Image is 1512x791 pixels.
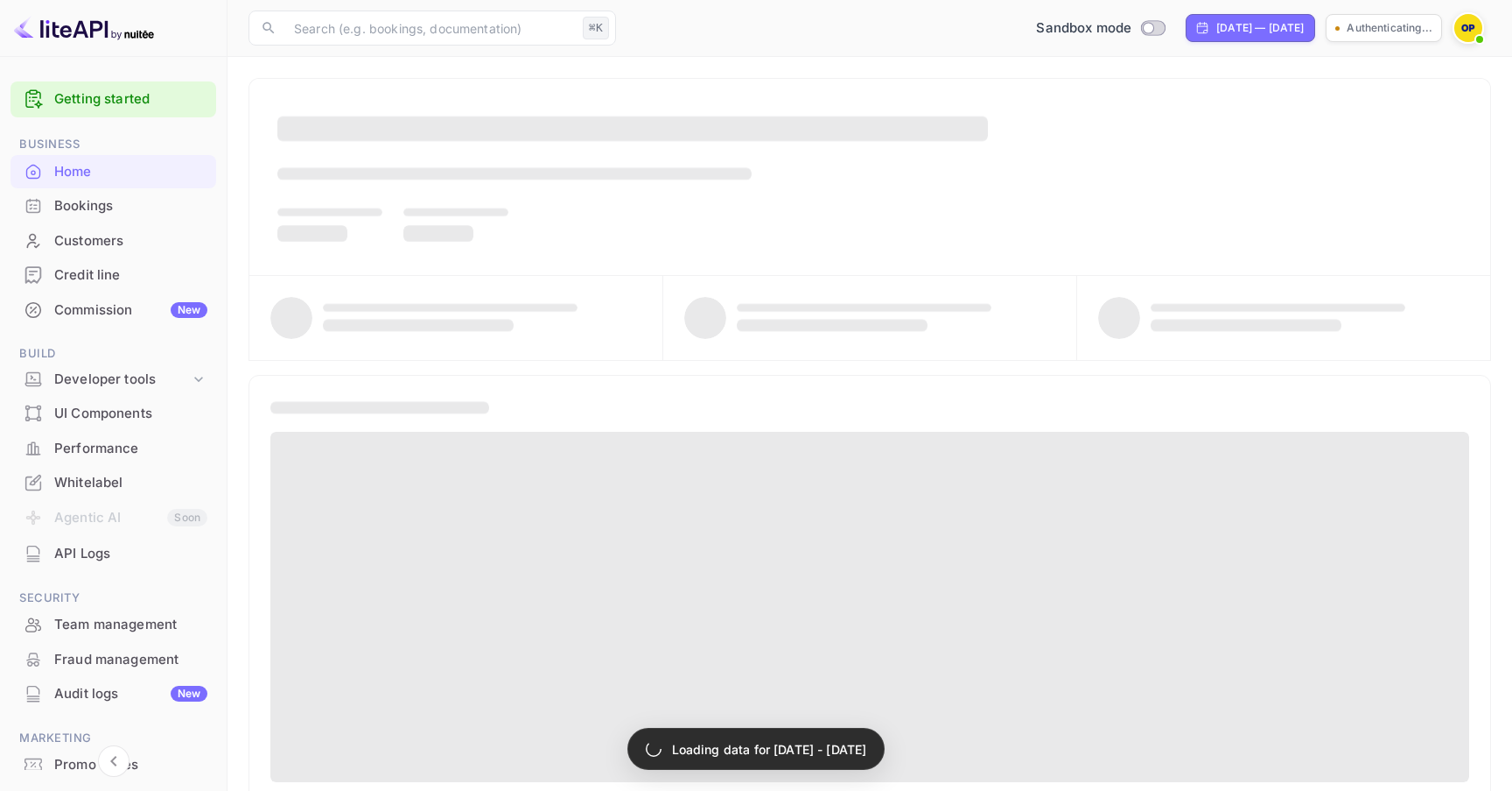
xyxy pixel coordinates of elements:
[54,370,190,390] div: Developer tools
[54,615,207,635] div: Team management
[54,684,207,704] div: Audit logs
[10,224,216,258] div: Customers
[54,162,207,182] div: Home
[10,537,216,571] div: API Logs
[54,755,207,775] div: Promo codes
[10,608,216,640] a: Team management
[10,81,216,117] div: Getting started
[54,544,207,564] div: API Logs
[54,404,207,424] div: UI Components
[171,302,207,318] div: New
[10,677,216,711] div: Audit logsNew
[10,135,216,154] span: Business
[10,258,216,291] a: Credit line
[10,155,216,189] div: Home
[10,189,216,223] div: Bookings
[10,643,216,675] a: Fraud management
[10,537,216,569] a: API Logs
[10,432,216,464] a: Performance
[10,397,216,429] a: UI Components
[283,11,576,46] input: Search (e.g. bookings, documentation)
[54,473,207,493] div: Whitelabel
[10,729,216,748] span: Marketing
[54,89,207,109] a: Getting started
[10,293,216,326] a: CommissionNew
[10,344,216,364] span: Build
[10,293,216,328] div: CommissionNew
[10,189,216,222] a: Bookings
[10,364,216,395] div: Developer tools
[54,265,207,286] div: Credit line
[10,677,216,710] a: Audit logsNew
[10,748,216,780] a: Promo codes
[1347,20,1432,36] p: Authenticating...
[1216,20,1304,36] div: [DATE] — [DATE]
[1036,18,1131,39] span: Sandbox mode
[10,432,216,466] div: Performance
[672,740,867,759] p: Loading data for [DATE] - [DATE]
[583,17,609,39] div: ⌘K
[10,224,216,257] a: Customers
[1454,14,1482,42] img: Oscar Padila
[171,686,207,702] div: New
[10,397,216,431] div: UI Components
[10,589,216,608] span: Security
[54,196,207,216] div: Bookings
[54,300,207,321] div: Commission
[54,650,207,670] div: Fraud management
[10,155,216,187] a: Home
[54,439,207,459] div: Performance
[1029,18,1172,39] div: Switch to Production mode
[14,14,154,42] img: LiteAPI logo
[54,231,207,251] div: Customers
[10,643,216,677] div: Fraud management
[10,608,216,642] div: Team management
[10,258,216,293] div: Credit line
[10,466,216,498] a: Whitelabel
[98,745,129,777] button: Collapse navigation
[10,748,216,782] div: Promo codes
[10,466,216,500] div: Whitelabel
